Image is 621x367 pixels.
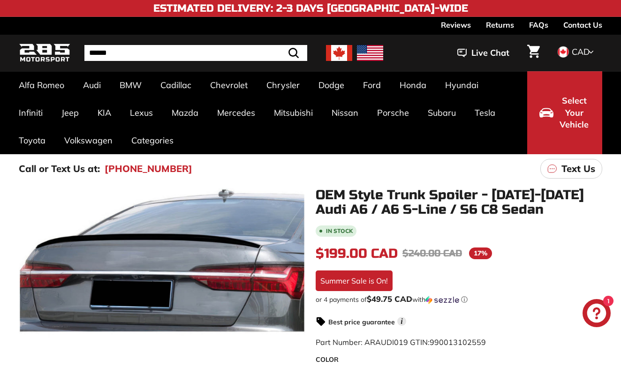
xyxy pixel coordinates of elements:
[74,71,110,99] a: Audi
[316,295,602,304] div: or 4 payments of$49.75 CADwithSezzle Click to learn more about Sezzle
[354,71,390,99] a: Ford
[19,162,100,176] p: Call or Text Us at:
[527,71,602,154] button: Select Your Vehicle
[88,99,121,127] a: KIA
[572,46,590,57] span: CAD
[471,47,509,59] span: Live Chat
[561,162,595,176] p: Text Us
[316,188,602,217] h1: OEM Style Trunk Spoiler - [DATE]-[DATE] Audi A6 / A6 S-Line / S6 C8 Sedan
[84,45,307,61] input: Search
[208,99,265,127] a: Mercedes
[316,270,393,291] div: Summer Sale is On!
[201,71,257,99] a: Chevrolet
[367,294,412,304] span: $49.75 CAD
[316,337,486,347] span: Part Number: ARAUDI019 GTIN:
[9,127,55,154] a: Toyota
[580,299,613,330] inbox-online-store-chat: Shopify online store chat
[19,42,70,64] img: Logo_285_Motorsport_areodynamics_components
[322,99,368,127] a: Nissan
[316,355,602,365] label: COLOR
[9,71,74,99] a: Alfa Romeo
[122,127,183,154] a: Categories
[486,17,514,33] a: Returns
[52,99,88,127] a: Jeep
[397,317,406,326] span: i
[465,99,505,127] a: Tesla
[153,3,468,14] h4: Estimated Delivery: 2-3 Days [GEOGRAPHIC_DATA]-Wide
[402,247,462,259] span: $240.00 CAD
[540,159,602,179] a: Text Us
[151,71,201,99] a: Cadillac
[368,99,418,127] a: Porsche
[257,71,309,99] a: Chrysler
[316,246,398,262] span: $199.00 CAD
[436,71,488,99] a: Hyundai
[121,99,162,127] a: Lexus
[418,99,465,127] a: Subaru
[563,17,602,33] a: Contact Us
[55,127,122,154] a: Volkswagen
[328,318,395,326] strong: Best price guarantee
[441,17,471,33] a: Reviews
[316,295,602,304] div: or 4 payments of with
[105,162,192,176] a: [PHONE_NUMBER]
[430,337,486,347] span: 990013102559
[425,296,459,304] img: Sezzle
[162,99,208,127] a: Mazda
[9,99,52,127] a: Infiniti
[529,17,548,33] a: FAQs
[309,71,354,99] a: Dodge
[522,37,545,69] a: Cart
[469,247,492,259] span: 17%
[558,95,590,131] span: Select Your Vehicle
[326,228,353,234] b: In stock
[445,41,522,65] button: Live Chat
[110,71,151,99] a: BMW
[390,71,436,99] a: Honda
[265,99,322,127] a: Mitsubishi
